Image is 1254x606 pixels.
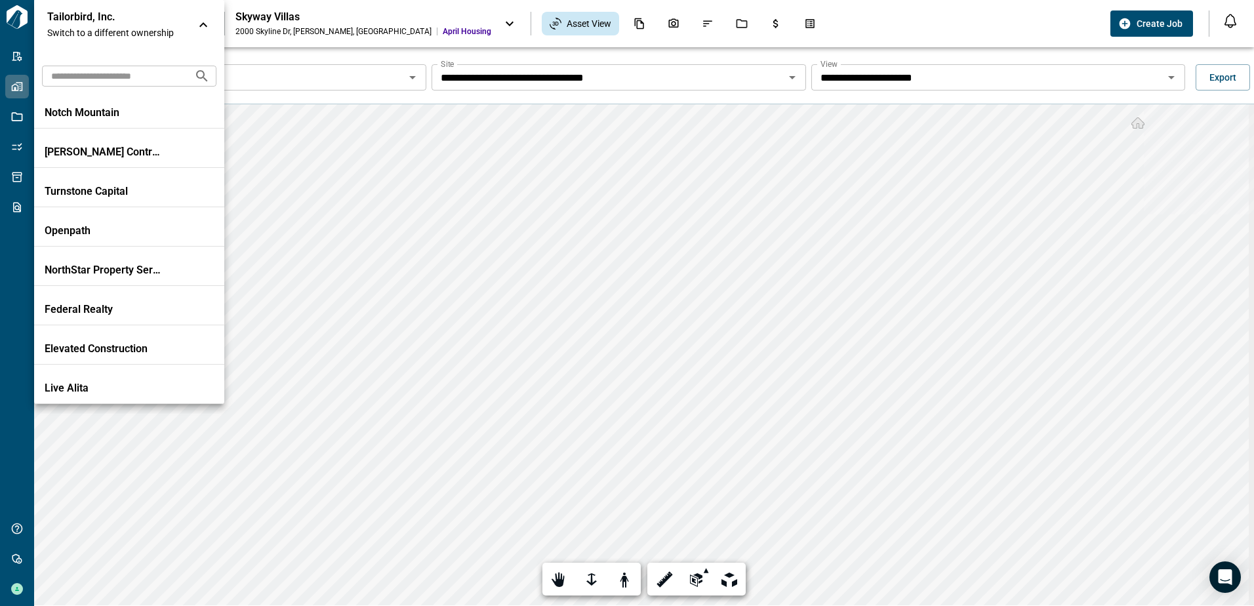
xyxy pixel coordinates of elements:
p: Notch Mountain [45,106,163,119]
p: NorthStar Property Services [45,264,163,277]
p: Federal Realty [45,303,163,316]
button: Search organizations [189,63,215,89]
div: Open Intercom Messenger [1209,561,1241,593]
p: Tailorbird, Inc. [47,10,165,24]
p: Live Alita [45,382,163,395]
p: Turnstone Capital [45,185,163,198]
p: Openpath [45,224,163,237]
p: [PERSON_NAME] Contracting [45,146,163,159]
p: Elevated Construction [45,342,163,355]
span: Switch to a different ownership [47,26,185,39]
